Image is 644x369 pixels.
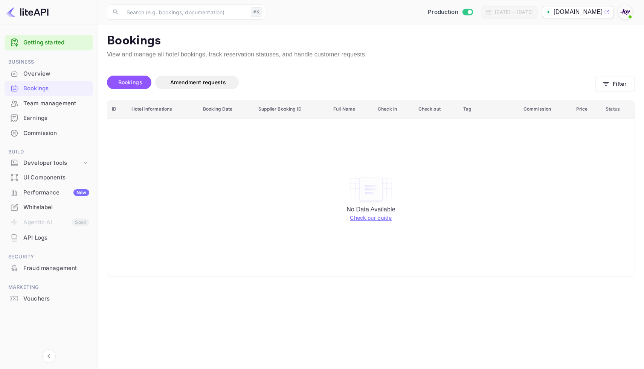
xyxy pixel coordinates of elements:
div: Commission [5,126,93,141]
a: Whitelabel [5,200,93,214]
span: Marketing [5,283,93,292]
div: UI Components [23,173,89,182]
th: Full Name [329,100,373,118]
p: Bookings [107,33,635,49]
th: Check in [373,100,414,118]
input: Search (e.g. bookings, documentation) [122,5,248,20]
div: Bookings [23,84,89,93]
img: With Joy [619,6,631,18]
div: Bookings [5,81,93,96]
div: UI Components [5,170,93,185]
a: API Logs [5,231,93,244]
div: [DATE] — [DATE] [495,9,533,15]
a: UI Components [5,170,93,184]
table: booking table [107,100,635,276]
a: PerformanceNew [5,185,93,199]
a: Fraud management [5,261,93,275]
th: ID [107,100,127,118]
th: Hotel informations [127,100,198,118]
span: Build [5,148,93,156]
img: LiteAPI logo [6,6,49,18]
a: Check our guide [350,214,392,221]
div: Vouchers [23,295,89,303]
button: Collapse navigation [42,349,56,363]
div: Team management [23,99,89,108]
div: Overview [23,70,89,78]
div: Developer tools [5,156,93,170]
p: [DOMAIN_NAME] [554,8,603,17]
th: Status [601,100,635,118]
div: Whitelabel [5,200,93,215]
th: Commission [519,100,572,118]
div: New [73,189,89,196]
a: Overview [5,67,93,80]
div: Fraud management [23,264,89,273]
div: ⌘K [251,7,262,17]
img: empty-state-table.svg [348,173,394,205]
th: Supplier Booking ID [254,100,329,118]
p: No Data Available [346,205,395,214]
p: View and manage all hotel bookings, track reservation statuses, and handle customer requests. [107,50,635,59]
div: Commission [23,129,89,138]
span: Bookings [118,79,142,85]
a: Earnings [5,111,93,125]
div: API Logs [23,234,89,242]
th: Booking Date [198,100,254,118]
th: Price [572,100,601,118]
div: Earnings [5,111,93,126]
a: Commission [5,126,93,140]
button: Filter [595,76,635,91]
th: Tag [459,100,519,118]
a: Team management [5,96,93,110]
span: Security [5,253,93,261]
span: Amendment requests [170,79,226,85]
div: Team management [5,96,93,111]
div: Earnings [23,114,89,123]
span: Production [428,8,458,17]
a: Vouchers [5,292,93,305]
span: Business [5,58,93,66]
div: Switch to Sandbox mode [425,8,476,17]
div: account-settings tabs [107,76,595,89]
a: Bookings [5,81,93,95]
th: Check out [414,100,459,118]
div: Whitelabel [23,203,89,212]
div: Fraud management [5,261,93,276]
a: Getting started [23,38,89,47]
div: Getting started [5,35,93,50]
div: Performance [23,188,89,197]
div: Developer tools [23,159,82,167]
